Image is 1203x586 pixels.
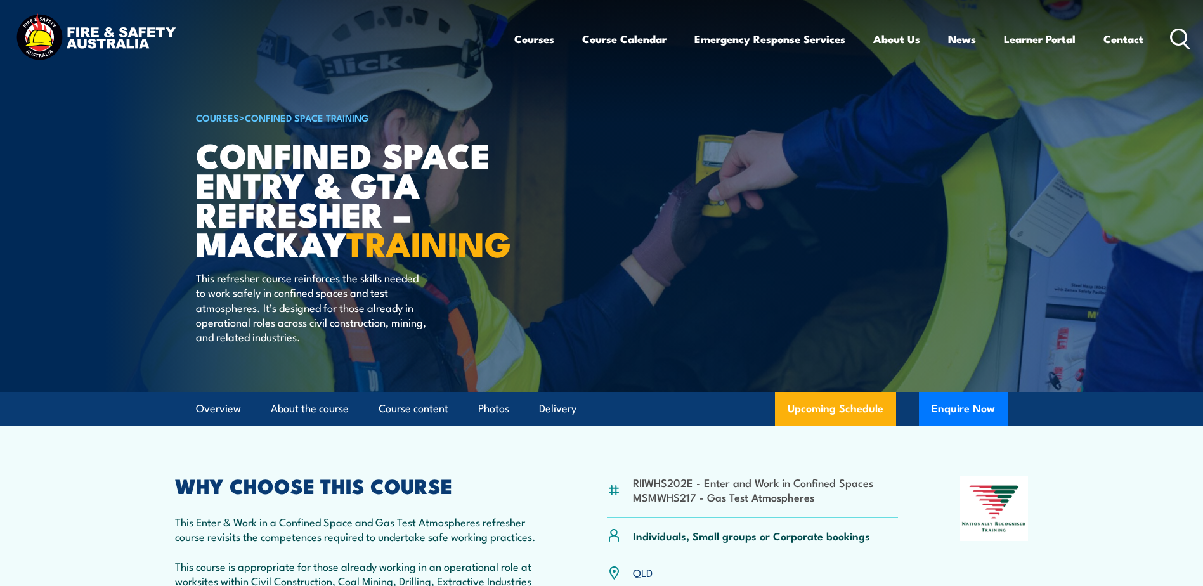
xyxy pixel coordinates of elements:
[1103,22,1143,56] a: Contact
[960,476,1029,541] img: Nationally Recognised Training logo.
[633,528,870,543] p: Individuals, Small groups or Corporate bookings
[379,392,448,426] a: Course content
[582,22,667,56] a: Course Calendar
[196,392,241,426] a: Overview
[196,140,509,258] h1: Confined Space Entry & GTA Refresher – Mackay
[478,392,509,426] a: Photos
[873,22,920,56] a: About Us
[948,22,976,56] a: News
[175,476,545,494] h2: WHY CHOOSE THIS COURSE
[633,475,873,490] li: RIIWHS202E - Enter and Work in Confined Spaces
[196,110,239,124] a: COURSES
[775,392,896,426] a: Upcoming Schedule
[196,110,509,125] h6: >
[694,22,845,56] a: Emergency Response Services
[346,216,511,269] strong: TRAINING
[196,270,427,344] p: This refresher course reinforces the skills needed to work safely in confined spaces and test atm...
[633,564,653,580] a: QLD
[514,22,554,56] a: Courses
[1004,22,1076,56] a: Learner Portal
[271,392,349,426] a: About the course
[245,110,369,124] a: Confined Space Training
[633,490,873,504] li: MSMWHS217 - Gas Test Atmospheres
[919,392,1008,426] button: Enquire Now
[539,392,576,426] a: Delivery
